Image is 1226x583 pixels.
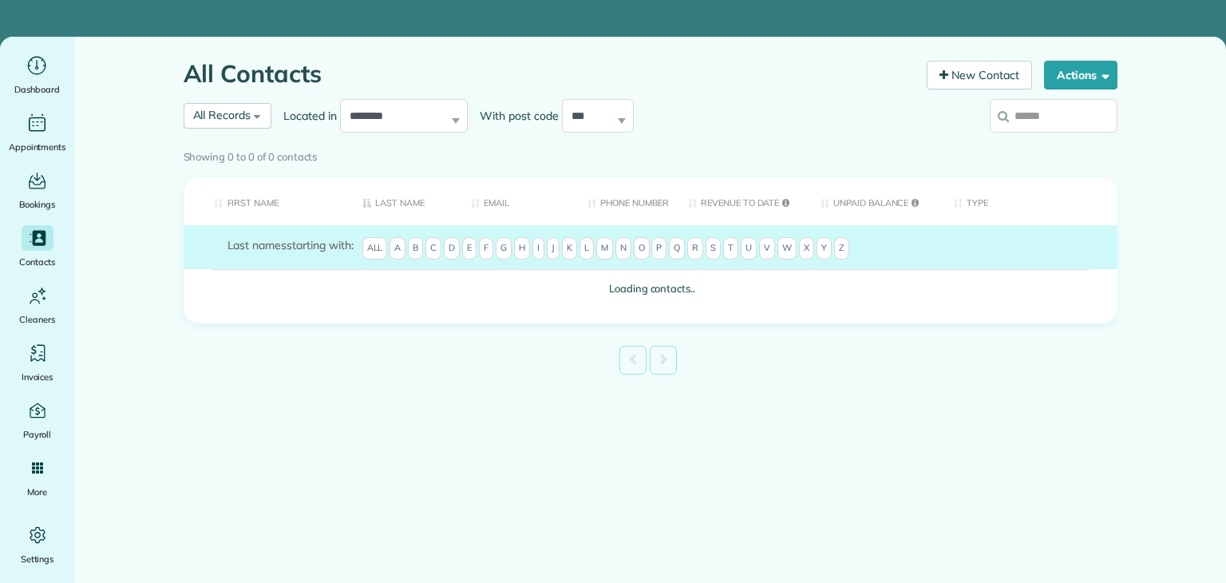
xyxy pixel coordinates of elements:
[1044,61,1117,89] button: Actions
[6,522,68,567] a: Settings
[184,177,351,226] th: First Name: activate to sort column ascending
[927,61,1032,89] a: New Contact
[22,369,53,385] span: Invoices
[834,237,849,260] span: Z
[723,237,738,260] span: T
[562,237,577,260] span: K
[479,237,493,260] span: F
[184,61,916,87] h1: All Contacts
[271,108,340,124] label: Located in
[362,237,388,260] span: All
[741,237,757,260] span: U
[23,426,52,442] span: Payroll
[193,108,251,122] span: All Records
[706,237,721,260] span: S
[21,551,54,567] span: Settings
[575,177,676,226] th: Phone number: activate to sort column ascending
[532,237,544,260] span: I
[6,53,68,97] a: Dashboard
[9,139,66,155] span: Appointments
[19,196,56,212] span: Bookings
[459,177,575,226] th: Email: activate to sort column ascending
[227,238,287,252] span: Last names
[14,81,60,97] span: Dashboard
[390,237,405,260] span: A
[6,340,68,385] a: Invoices
[6,398,68,442] a: Payroll
[799,237,814,260] span: X
[596,237,613,260] span: M
[27,484,47,500] span: More
[19,254,55,270] span: Contacts
[350,177,459,226] th: Last Name: activate to sort column descending
[184,269,1117,308] td: Loading contacts..
[19,311,55,327] span: Cleaners
[496,237,512,260] span: G
[6,283,68,327] a: Cleaners
[817,237,832,260] span: Y
[184,143,1117,165] div: Showing 0 to 0 of 0 contacts
[444,237,460,260] span: D
[942,177,1117,226] th: Type: activate to sort column ascending
[676,177,809,226] th: Revenue to Date: activate to sort column ascending
[468,108,562,124] label: With post code
[651,237,666,260] span: P
[462,237,477,260] span: E
[634,237,650,260] span: O
[227,237,354,253] label: starting with:
[759,237,775,260] span: V
[6,225,68,270] a: Contacts
[777,237,797,260] span: W
[809,177,942,226] th: Unpaid Balance: activate to sort column ascending
[6,168,68,212] a: Bookings
[514,237,530,260] span: H
[579,237,594,260] span: L
[425,237,441,260] span: C
[547,237,560,260] span: J
[6,110,68,155] a: Appointments
[615,237,631,260] span: N
[408,237,423,260] span: B
[687,237,703,260] span: R
[669,237,685,260] span: Q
